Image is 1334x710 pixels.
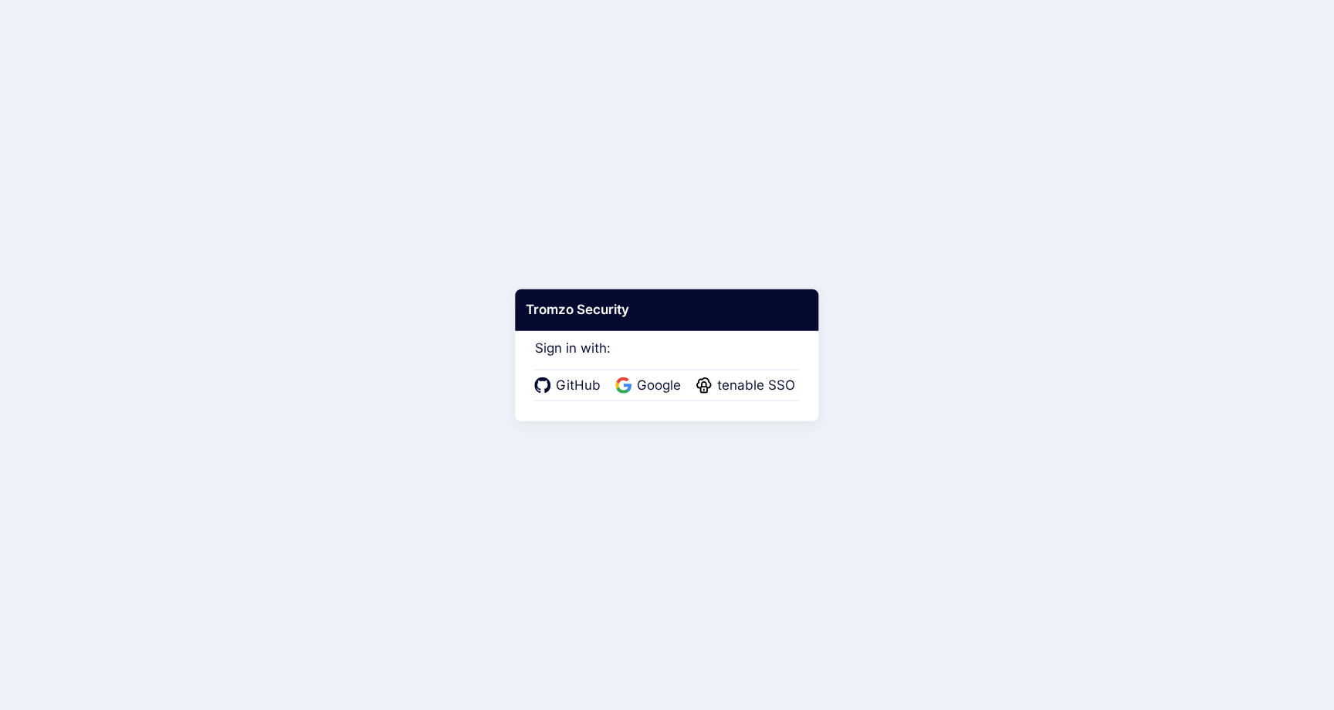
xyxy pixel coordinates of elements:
div: Sign in with: [535,319,800,401]
span: Google [632,376,686,396]
a: tenable SSO [696,376,800,396]
a: GitHub [535,376,605,396]
div: Tromzo Security [515,289,818,331]
span: tenable SSO [713,376,800,396]
a: Google [616,376,686,396]
span: GitHub [551,376,605,396]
